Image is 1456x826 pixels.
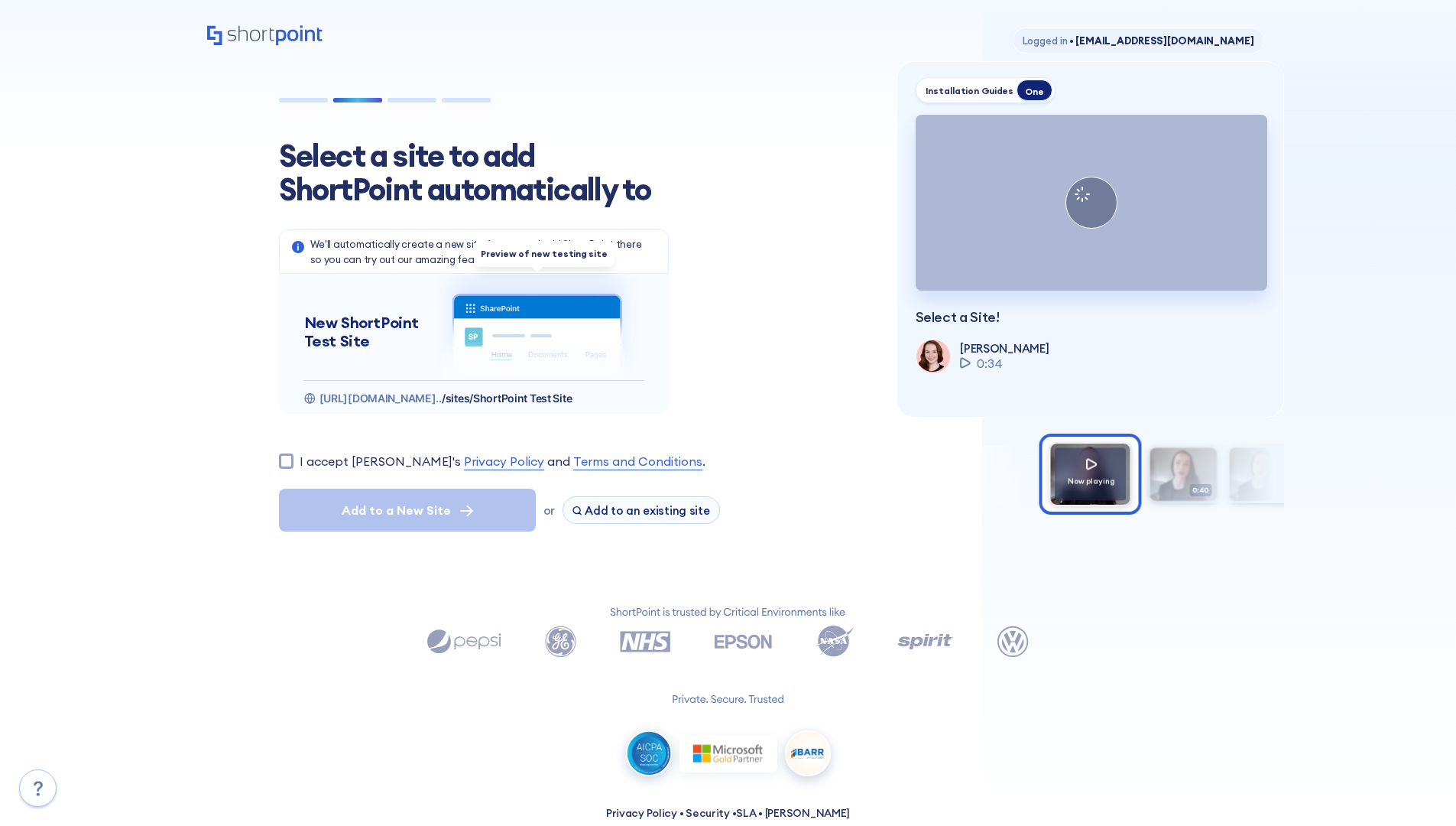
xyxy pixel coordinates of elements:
[1189,484,1212,497] span: 0:40
[304,314,431,350] h5: New ShortPoint Test Site
[585,503,710,518] span: Add to an existing site
[606,805,850,821] p: • • •
[686,806,730,820] a: Security
[319,392,442,405] span: [URL][DOMAIN_NAME]..
[300,452,705,470] label: I accept [PERSON_NAME]'s and .
[736,806,756,820] a: SLA
[573,452,702,470] a: Terms and Conditions
[926,85,1014,96] div: Installation Guides
[319,391,572,406] p: https://gridmode9shortpoint.sharepoint.com/sites/ShortPoint_Playground
[916,340,949,372] img: shortpoint-support-team
[606,806,677,820] a: Privacy Policy
[464,452,544,470] a: Privacy Policy
[563,496,720,524] button: Add to an existing site
[765,806,850,820] a: [PERSON_NAME]
[279,139,676,206] h1: Select a site to add ShortPoint automatically to
[304,391,644,406] div: https://gridmode9shortpoint.sharepoint.com
[960,341,1049,356] p: [PERSON_NAME]
[442,392,572,405] span: /sites/ShortPoint Test Site
[310,236,656,267] p: We'll automatically create a new site for you and add ShortPoint there so you can try out our ama...
[977,354,1003,372] span: 0:34
[1069,34,1074,47] span: •
[1067,34,1253,47] span: [EMAIL_ADDRESS][DOMAIN_NAME]
[1380,753,1456,826] iframe: Chat Widget
[342,501,451,519] span: Add to a New Site
[543,503,555,518] span: or
[1017,80,1052,101] div: One
[279,489,536,532] button: Add to a New Site
[916,309,1265,326] p: Select a Site!
[1269,484,1292,497] span: 0:07
[1068,476,1115,486] span: Now playing
[1023,34,1068,47] span: Logged in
